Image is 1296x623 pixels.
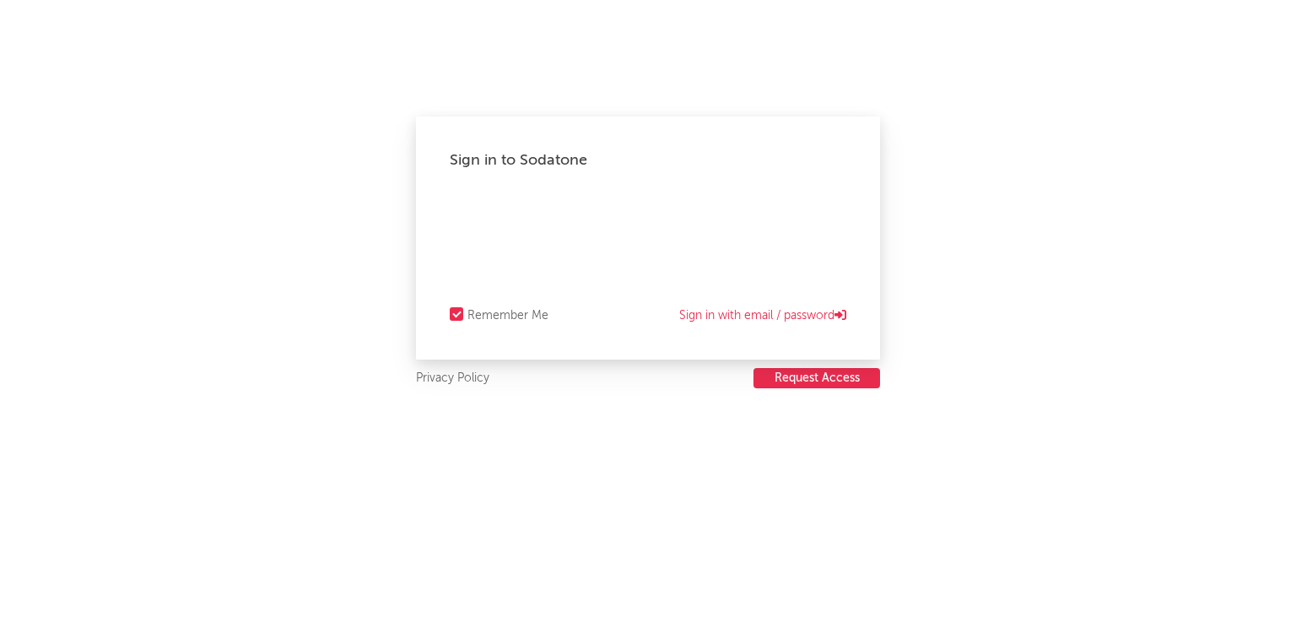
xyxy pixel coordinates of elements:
a: Request Access [753,368,880,389]
a: Sign in with email / password [679,306,846,326]
div: Sign in to Sodatone [450,150,846,171]
div: Remember Me [467,306,548,326]
button: Request Access [753,368,880,388]
a: Privacy Policy [416,368,489,389]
